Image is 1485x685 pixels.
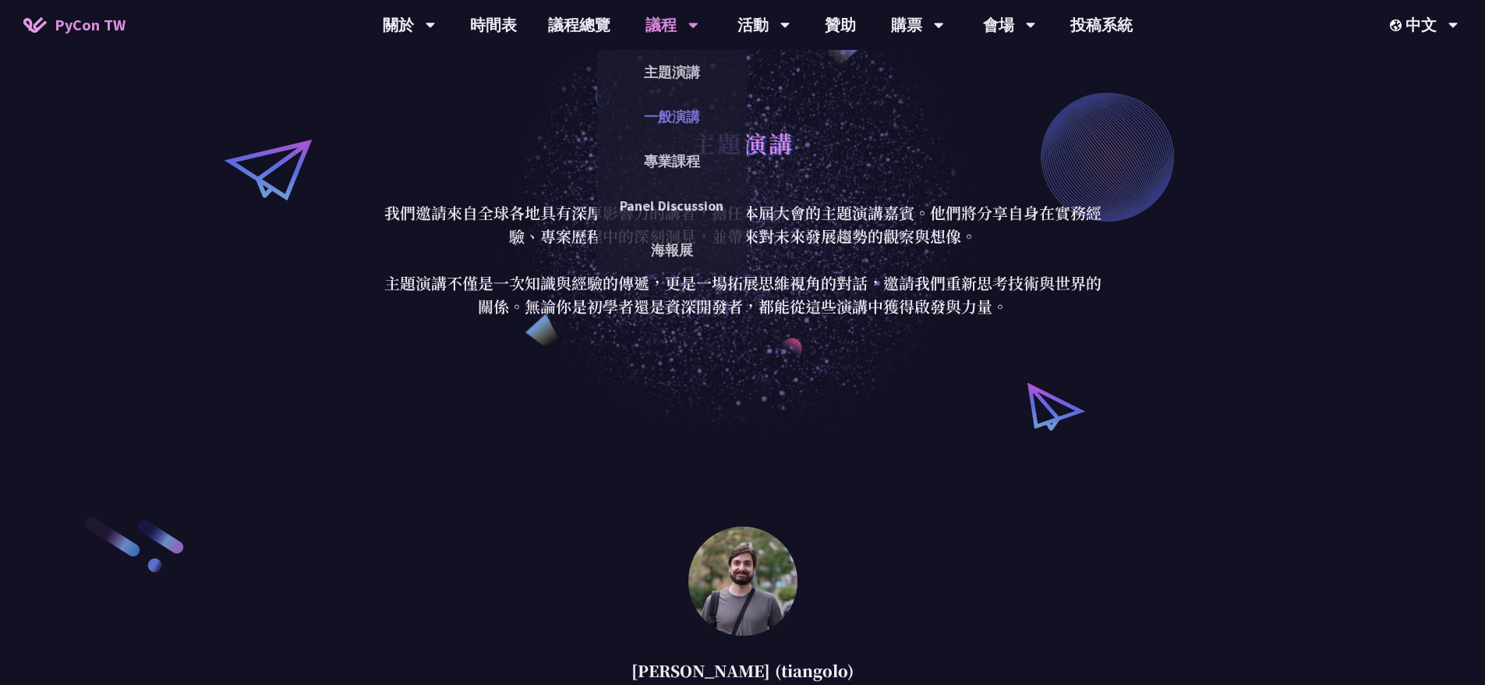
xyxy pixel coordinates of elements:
a: 一般演講 [597,98,747,135]
img: Locale Icon [1390,20,1405,31]
span: PyCon TW [55,13,126,37]
img: Home icon of PyCon TW 2025 [23,17,47,33]
a: PyCon TW [8,5,141,44]
a: 專業課程 [597,143,747,179]
a: 海報展 [597,232,747,268]
p: 我們邀請來自全球各地具有深厚影響力的講者，擔任本屆大會的主題演講嘉賓。他們將分享自身在實務經驗、專案歷程中的深刻洞見，並帶來對未來發展趨勢的觀察與想像。 主題演講不僅是一次知識與經驗的傳遞，更是... [380,201,1105,318]
a: 主題演講 [597,54,747,91]
img: Sebastián Ramírez (tiangolo) [688,527,797,636]
a: Panel Discussion [597,187,747,224]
